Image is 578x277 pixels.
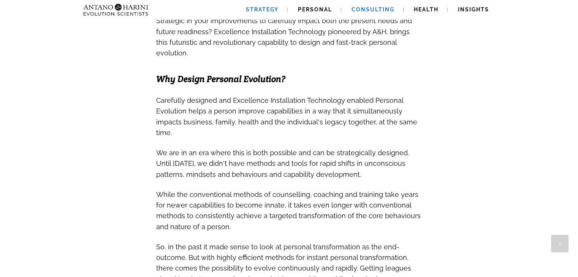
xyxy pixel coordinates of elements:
[414,6,439,13] span: Health
[156,73,285,85] span: Why Design Personal Evolution?
[298,6,332,13] span: Personal
[156,190,421,231] span: While the conventional methods of counselling, coaching and training take years for newer capabil...
[246,6,279,13] span: Strategy
[156,149,409,178] span: We are in an era where this is both possible and can be strategically designed. Until [DATE], we ...
[156,96,417,137] span: Carefully designed and Excellence Installation Technology enabled Personal Evolution helps a pers...
[352,6,394,13] span: Consulting
[458,6,489,13] span: Insights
